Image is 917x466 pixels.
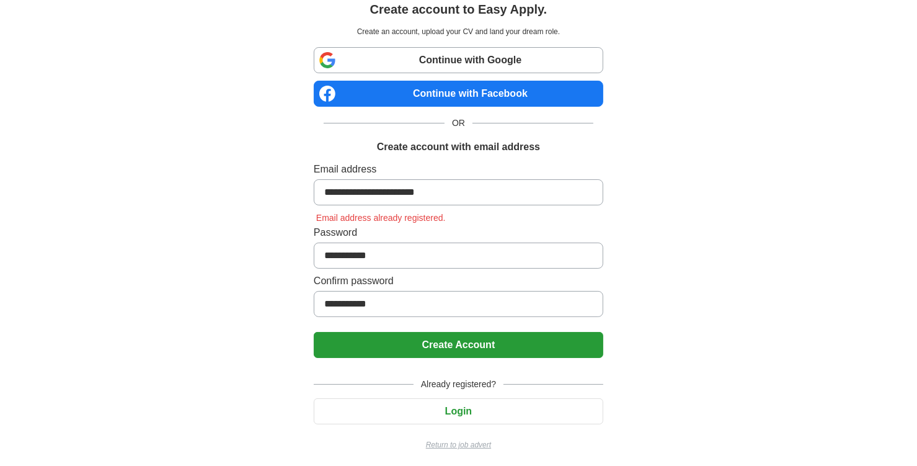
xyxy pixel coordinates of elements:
button: Login [314,398,603,424]
label: Confirm password [314,274,603,289]
a: Continue with Google [314,47,603,73]
span: Already registered? [414,378,503,391]
label: Email address [314,162,603,177]
label: Password [314,225,603,240]
h1: Create account with email address [377,140,540,155]
a: Login [314,406,603,416]
p: Create an account, upload your CV and land your dream role. [316,26,601,37]
button: Create Account [314,332,603,358]
span: OR [445,117,472,130]
a: Return to job advert [314,439,603,450]
span: Email address already registered. [314,213,448,223]
a: Continue with Facebook [314,81,603,107]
